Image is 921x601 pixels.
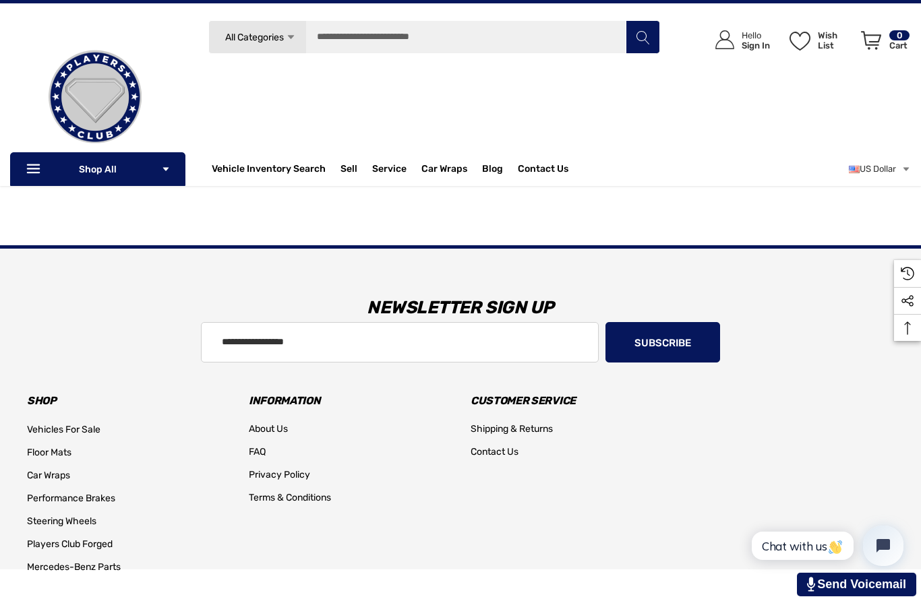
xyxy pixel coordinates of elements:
a: Car Wraps [421,156,482,183]
button: Search [626,20,659,54]
a: FAQ [249,441,266,464]
span: Mercedes-Benz Parts [27,561,121,573]
iframe: Tidio Chat [737,514,915,577]
p: Sign In [742,40,770,51]
img: PjwhLS0gR2VuZXJhdG9yOiBHcmF2aXQuaW8gLS0+PHN2ZyB4bWxucz0iaHR0cDovL3d3dy53My5vcmcvMjAwMC9zdmciIHhtb... [807,577,816,592]
svg: Review Your Cart [861,31,881,50]
span: Terms & Conditions [249,492,331,503]
a: Sell [340,156,372,183]
a: Wish List Wish List [783,17,855,63]
svg: Top [894,321,921,335]
a: Players Club Forged [27,533,113,556]
a: Privacy Policy [249,464,310,486]
button: Subscribe [605,322,720,362]
a: Performance Brakes [27,487,115,510]
a: Terms & Conditions [249,486,331,509]
span: About Us [249,423,288,435]
svg: Wish List [790,32,810,51]
h3: Shop [27,391,229,410]
span: Car Wraps [27,470,70,481]
a: Send Voicemail [797,573,916,596]
a: About Us [249,418,288,441]
a: Vehicle Inventory Search [212,163,326,178]
a: Steering Wheels [27,510,96,533]
span: All Categories [225,32,283,43]
svg: Social Media [901,294,914,308]
p: Wish List [818,30,854,51]
span: Sell [340,163,357,178]
a: Cart with 0 items [855,17,911,69]
a: Blog [482,163,503,178]
a: All Categories Icon Arrow Down Icon Arrow Up [208,20,306,54]
span: Steering Wheels [27,515,96,527]
h3: Newsletter Sign Up [17,288,904,328]
img: Players Club | Cars For Sale [28,30,162,164]
span: Players Club Forged [27,538,113,550]
h3: Customer Service [471,391,672,410]
svg: Icon Arrow Down [286,32,296,42]
h3: Information [249,391,450,410]
svg: Icon User Account [715,30,734,49]
span: Shipping & Returns [471,423,553,435]
span: Contact Us [471,446,518,457]
span: Car Wraps [421,163,467,178]
a: Mercedes-Benz Parts [27,556,121,579]
span: Privacy Policy [249,469,310,480]
a: Car Wraps [27,464,70,487]
a: Contact Us [471,441,518,464]
a: Contact Us [518,163,568,178]
p: Shop All [10,152,185,186]
a: Vehicles For Sale [27,418,100,441]
span: Floor Mats [27,447,71,458]
span: Vehicles For Sale [27,424,100,435]
p: Hello [742,30,770,40]
a: Floor Mats [27,441,71,464]
p: Cart [889,40,910,51]
span: FAQ [249,446,266,457]
svg: Icon Line [25,162,45,177]
span: Performance Brakes [27,493,115,504]
svg: Icon Arrow Down [161,164,171,174]
a: Service [372,163,407,178]
p: 0 [889,30,910,40]
a: Sign in [700,17,777,63]
a: USD [849,156,911,183]
a: Shipping & Returns [471,418,553,441]
svg: Recently Viewed [901,267,914,280]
